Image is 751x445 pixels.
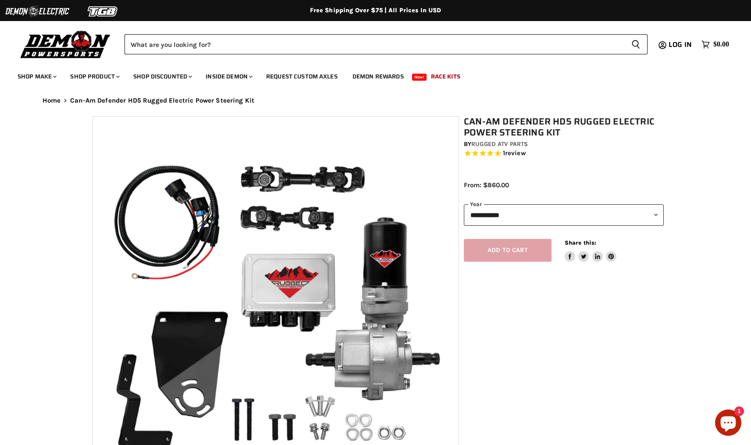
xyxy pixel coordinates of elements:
[712,409,744,438] inbox-online-store-chat: Shopify online store chat
[464,139,664,149] div: by
[471,140,528,148] a: Rugged ATV Parts
[697,38,733,51] a: $0.00
[125,34,624,54] input: Search
[4,3,70,20] img: Demon Electric Logo 2
[424,68,467,85] a: Race Kits
[624,34,648,54] button: Search
[464,149,664,158] span: Rated 5.0 out of 5 stars 1 reviews
[70,3,136,20] img: TGB Logo 2
[713,40,729,49] span: $0.00
[346,68,410,85] a: Demon Rewards
[25,7,726,14] div: Free Shipping Over $75 | All Prices In USD
[669,39,692,50] span: Log in
[125,34,648,54] form: Product
[412,74,427,81] span: New!
[464,116,664,138] h1: Can-Am Defender HD5 Rugged Electric Power Steering Kit
[503,150,526,157] span: 1 reviews
[64,68,125,85] a: Shop Product
[464,181,509,189] span: From: $860.00
[18,28,114,60] img: Demon Powersports
[11,64,727,85] ul: Main menu
[464,204,664,226] select: year
[70,97,254,104] span: Can-Am Defender HD5 Rugged Electric Power Steering Kit
[43,97,61,104] a: Home
[505,150,526,157] span: review
[199,68,258,85] a: Inside Demon
[25,97,726,104] nav: Breadcrumbs
[565,239,596,246] span: Share this:
[260,68,344,85] a: Request Custom Axles
[11,68,62,85] a: Shop Make
[127,68,197,85] a: Shop Discounted
[565,239,617,262] aside: Share this:
[665,41,697,49] a: Log in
